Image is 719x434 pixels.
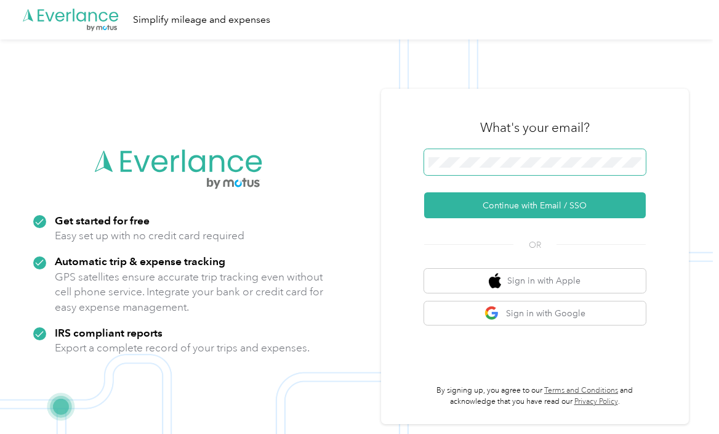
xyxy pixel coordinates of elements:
[484,306,500,321] img: google logo
[424,192,646,218] button: Continue with Email / SSO
[480,119,590,136] h3: What's your email?
[574,397,618,406] a: Privacy Policy
[513,239,556,252] span: OR
[424,269,646,293] button: apple logoSign in with Apple
[55,340,310,356] p: Export a complete record of your trips and expenses.
[424,385,646,407] p: By signing up, you agree to our and acknowledge that you have read our .
[424,301,646,325] button: google logoSign in with Google
[55,255,225,268] strong: Automatic trip & expense tracking
[55,214,150,227] strong: Get started for free
[489,273,501,289] img: apple logo
[55,326,163,339] strong: IRS compliant reports
[544,386,618,395] a: Terms and Conditions
[133,12,270,28] div: Simplify mileage and expenses
[55,269,324,315] p: GPS satellites ensure accurate trip tracking even without cell phone service. Integrate your bank...
[55,228,244,244] p: Easy set up with no credit card required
